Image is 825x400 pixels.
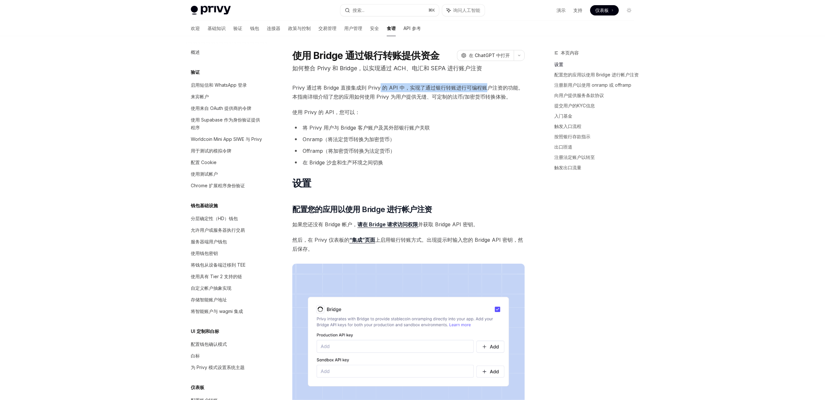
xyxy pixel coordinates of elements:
[191,117,260,130] font: 使用 Supabase 作为身份验证提供程序
[191,216,238,221] font: 分层确定性（HD）钱包
[191,353,200,358] font: 白标
[191,297,227,302] font: 存储智能账户地址
[340,5,439,16] button: 搜索...⌘K
[186,91,268,102] a: 来宾帐户
[554,103,595,108] font: 提交用户的KYC信息
[191,328,219,334] font: UI 定制和白标
[403,25,421,31] font: API 参考
[303,136,395,142] font: Onramp（将法定货币转换为加密货币）
[357,221,418,228] font: 请在 Bridge 请求访问权限
[267,21,280,36] a: 连接器
[208,25,226,31] font: 基础知识
[442,5,485,16] button: 询问人工智能
[186,145,268,157] a: 用于测试的模拟令牌
[318,21,336,36] a: 交易管理
[292,237,523,252] font: 上启用银行转账方式。出现提示时输入您的 Bridge API 密钥，然后保存。
[573,7,582,13] font: 支持
[292,50,439,61] font: 使用 Bridge 通过银行转账提供资金
[191,285,231,291] font: 自定义帐户抽象实现
[288,21,311,36] a: 政策与控制
[191,82,247,88] font: 启用短信和 WhatsApp 登录
[186,157,268,168] a: 配置 Cookie
[292,221,357,228] font: 如果您还没有 Bridge 帐户，
[554,165,581,170] font: 触发出口流量
[469,53,510,58] font: 在 ChatGPT 中打开
[186,259,268,271] a: 将钱包从设备端迁移到 TEE
[353,7,364,13] font: 搜索...
[186,168,268,180] a: 使用测试帐户
[554,111,639,121] a: 入门基金
[318,25,336,31] font: 交易管理
[233,25,242,31] font: 验证
[344,25,362,31] font: 用户管理
[186,213,268,224] a: 分层确定性（HD）钱包
[554,70,639,80] a: 配置您的应用以使用 Bridge 进行帐户注资
[554,123,581,129] font: 触发入口流程
[554,142,639,152] a: 出口匝道
[554,132,639,142] a: 按照银行存款指示
[191,274,242,279] font: 使用具有 Tier 2 支持的链
[186,102,268,114] a: 使用来自 OAuth 提供商的令牌
[186,224,268,236] a: 允许用户或服务器执行交易
[191,25,200,31] font: 欢迎
[418,221,478,228] font: 并获取 Bridge API 密钥。
[554,121,639,132] a: 触发入口流程
[292,84,523,100] font: Privy 通过将 Bridge 直接集成到 Privy 的 API 中，实现了通过银行转账进行可编程账户注资的功能。本指南详细介绍了您的应用如何使用 Privy 为用户提供无缝、可定制的法币/...
[554,90,639,101] a: 向用户提供服务条款协议
[191,385,204,390] font: 仪表板
[186,180,268,191] a: Chrome 扩展程序身份验证
[292,177,311,189] font: 设置
[186,282,268,294] a: 自定义帐户抽象实现
[191,21,200,36] a: 欢迎
[191,262,246,268] font: 将钱包从设备端迁移到 TEE
[191,171,218,177] font: 使用测试帐户
[186,79,268,91] a: 启用短信和 WhatsApp 登录
[303,148,395,154] font: Offramp（将加密货币转换为法定货币）
[457,50,514,61] button: 在 ChatGPT 中打开
[428,8,432,13] font: ⌘
[186,306,268,317] a: 将智能账户与 wagmi 集成
[554,101,639,111] a: 提交用户的KYC信息
[186,236,268,248] a: 服务器端用户钱包
[191,69,200,75] font: 验证
[357,221,418,228] a: 请在 Bridge 请求访问权限
[191,160,217,165] font: 配置 Cookie
[554,93,604,98] font: 向用户提供服务条款协议
[554,72,639,77] font: 配置您的应用以使用 Bridge 进行帐户注资
[573,7,582,14] a: 支持
[292,237,349,243] font: 然后，在 Privy 仪表板的
[186,338,268,350] a: 配置钱包确认模式
[191,148,231,153] font: 用于测试的模拟令牌
[557,7,566,13] font: 演示
[595,7,609,13] font: 仪表板
[349,237,375,243] a: “集成”页面
[191,365,245,370] font: 为 Privy 模式设置系统主题
[624,5,634,15] button: 切换暗模式
[292,65,482,72] font: 如何整合 Privy 和 Bridge，以实现通过 ACH、电汇和 SEPA 进行账户注资
[554,113,572,119] font: 入门基金
[191,6,231,15] img: 灯光标志
[403,21,421,36] a: API 参考
[191,341,227,347] font: 配置钱包确认模式
[186,271,268,282] a: 使用具有 Tier 2 支持的链
[554,62,563,67] font: 设置
[344,21,362,36] a: 用户管理
[191,227,245,233] font: 允许用户或服务器执行交易
[186,114,268,133] a: 使用 Supabase 作为身份验证提供程序
[554,144,572,150] font: 出口匝道
[303,124,430,131] font: 将 Privy 用户与 Bridge 客户账户及其外部银行账户关联
[191,136,262,142] font: Worldcoin Mini App SIWE 与 Privy
[554,154,595,160] font: 注册法定账户以转至
[186,46,268,58] a: 概述
[370,21,379,36] a: 安全
[191,94,209,99] font: 来宾帐户
[554,162,639,173] a: 触发出口流量
[292,205,432,214] font: 配置您的应用以使用 Bridge 进行帐户注资
[250,21,259,36] a: 钱包
[191,239,227,244] font: 服务器端用户钱包
[554,59,639,70] a: 设置
[233,21,242,36] a: 验证
[186,133,268,145] a: Worldcoin Mini App SIWE 与 Privy
[186,362,268,373] a: 为 Privy 模式设置系统主题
